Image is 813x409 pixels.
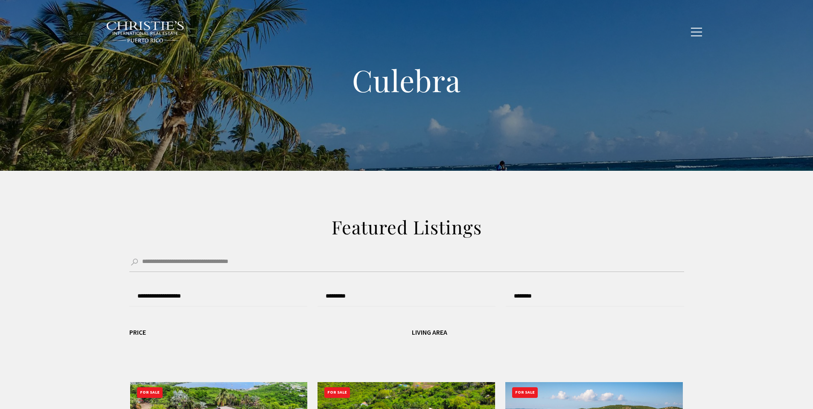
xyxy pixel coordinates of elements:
div: Living Area [412,329,447,336]
h1: Culebra [236,61,577,99]
img: Christie's International Real Estate black text logo [106,21,185,43]
div: For Sale [324,387,350,398]
h2: Featured Listings [223,215,590,239]
div: For Sale [137,387,163,398]
div: Price [129,329,146,336]
div: For Sale [512,387,538,398]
